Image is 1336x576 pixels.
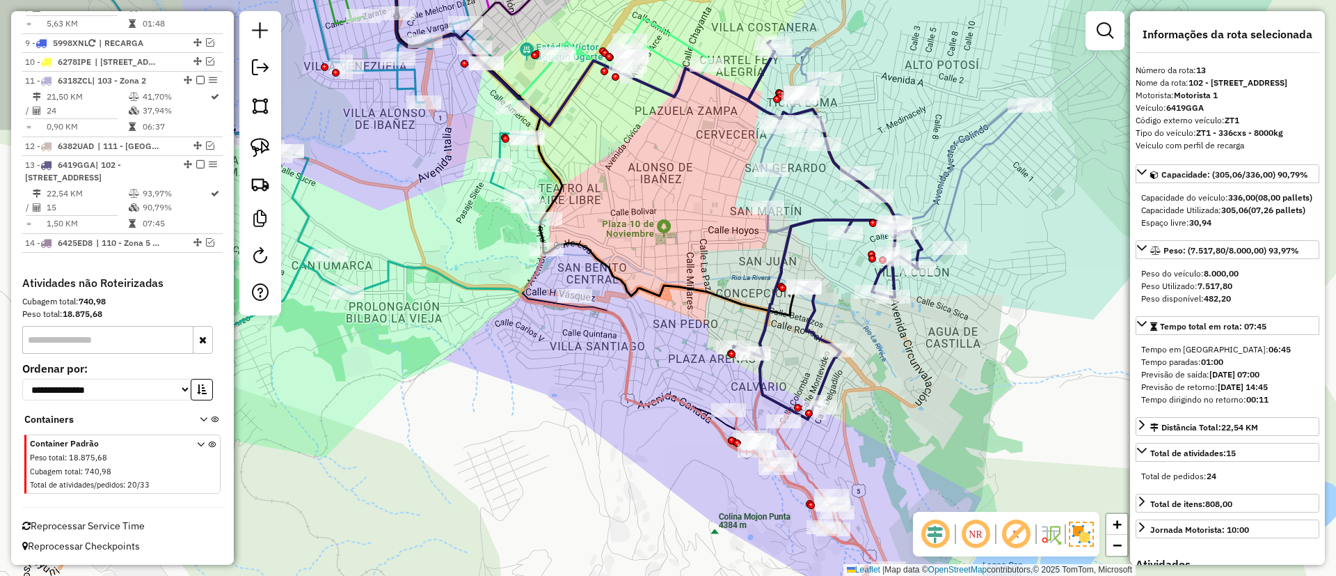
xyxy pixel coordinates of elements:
[1136,338,1319,412] div: Tempo total em rota: 07:45
[246,17,274,48] a: Nova sessão e pesquisa
[1136,520,1319,538] a: Jornada Motorista: 10:00
[1141,356,1314,368] div: Tempo paradas:
[142,201,209,215] td: 90,79%
[1161,169,1308,180] span: Capacidade: (305,06/336,00) 90,79%
[58,159,95,170] span: 6419GGA
[25,17,32,31] td: =
[1141,204,1314,217] div: Capacidade Utilizada:
[1136,186,1319,235] div: Capacidade: (305,06/336,00) 90,79%
[22,520,145,532] span: Reprocessar Service Time
[25,159,121,182] span: | 102 - [STREET_ADDRESS]
[22,540,140,552] span: Reprocessar Checkpoints
[1136,89,1319,102] div: Motorista:
[1248,205,1305,215] strong: (07,26 pallets)
[1136,558,1319,571] h4: Atividades
[25,120,32,134] td: =
[1150,498,1232,511] div: Total de itens:
[1201,357,1223,367] strong: 01:00
[1141,394,1314,406] div: Tempo dirigindo no retorno:
[1136,28,1319,41] h4: Informações da rota selecionada
[843,564,1136,576] div: Map data © contributors,© 2025 TomTom, Microsoft
[46,217,128,231] td: 1,50 KM
[142,120,209,134] td: 06:37
[193,38,202,47] em: Alterar sequência das rotas
[1141,381,1314,394] div: Previsão de retorno:
[1246,394,1269,405] strong: 00:11
[1163,245,1299,256] span: Peso: (7.517,80/8.000,00) 93,97%
[196,160,205,169] em: Finalizar rota
[1221,422,1258,433] span: 22,54 KM
[211,189,219,198] i: Rota otimizada
[129,203,139,212] i: % de utilização da cubagem
[142,104,209,118] td: 37,94%
[1150,421,1258,434] div: Distância Total:
[1141,470,1314,483] div: Total de pedidos:
[22,308,223,320] div: Peso total:
[1204,268,1239,279] strong: 8.000,00
[129,107,139,115] i: % de utilização da cubagem
[1141,217,1314,229] div: Espaço livre:
[129,93,139,101] i: % de utilização do peso
[88,39,95,47] i: Veículo já utilizado nesta sessão
[209,160,217,169] em: Opções
[1221,205,1248,215] strong: 305,06
[30,453,65,462] span: Peso total
[1188,77,1287,88] strong: 102 - [STREET_ADDRESS]
[97,140,161,153] span: 111 - Casco Viejo 2
[206,38,214,47] em: Visualizar rota
[53,38,88,48] span: 5998XNL
[1136,77,1319,89] div: Nome da rota:
[58,56,91,67] span: 6278IPE
[46,17,128,31] td: 5,63 KM
[184,160,192,169] em: Alterar sequência das rotas
[69,453,107,462] span: 18.875,68
[33,189,41,198] i: Distância Total
[1207,471,1216,481] strong: 24
[92,75,146,86] span: | 103 - Zona 2
[58,75,92,86] span: 6318ZCL
[142,217,209,231] td: 07:45
[928,565,987,575] a: OpenStreetMap
[1160,321,1266,332] span: Tempo total em rota: 07:45
[847,565,880,575] a: Leaflet
[1136,316,1319,335] a: Tempo total em rota: 07:45
[1225,115,1239,125] strong: ZT1
[33,203,41,212] i: Total de Atividades
[58,141,94,151] span: 6382UAD
[22,277,223,290] h4: Atividades não Roteirizadas
[206,57,214,65] em: Visualizar rota
[1141,368,1314,381] div: Previsão de saída:
[25,201,32,215] td: /
[959,517,992,551] span: Ocultar NR
[30,437,180,450] span: Container Padrão
[1189,217,1211,228] strong: 30,94
[1136,114,1319,127] div: Código externo veículo:
[1166,102,1204,113] strong: 6419GGA
[25,238,93,248] span: 14 -
[25,75,146,86] span: 11 -
[25,38,95,48] span: 9 -
[85,467,111,476] span: 740,98
[1069,522,1094,547] img: Exibir/Ocultar setores
[25,141,94,151] span: 12 -
[184,76,192,84] em: Alterar sequência das rotas
[1226,448,1236,458] strong: 15
[1136,164,1319,183] a: Capacidade: (305,06/336,00) 90,79%
[742,436,777,450] div: Atividade não roteirizada - JOSE DAVID COND
[46,104,128,118] td: 24
[1174,90,1218,100] strong: Motorista 1
[96,237,160,249] span: 110 - Zona 5 C, 111 - Casco Viejo 2
[22,360,223,377] label: Ordenar por:
[81,467,83,476] span: :
[1040,523,1062,545] img: Fluxo de ruas
[469,56,504,70] div: Atividade não roteirizada - R.PATYS
[1136,240,1319,259] a: Peso: (7.517,80/8.000,00) 93,97%
[1269,344,1291,355] strong: 06:45
[1196,65,1206,75] strong: 13
[46,187,128,201] td: 22,54 KM
[1196,127,1283,138] strong: ZT1 - 336cxs - 8000kg
[250,174,270,194] img: Criar rota
[1136,127,1319,139] div: Tipo do veículo:
[30,467,81,476] span: Cubagem total
[250,96,270,116] img: Selecionar atividades - polígono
